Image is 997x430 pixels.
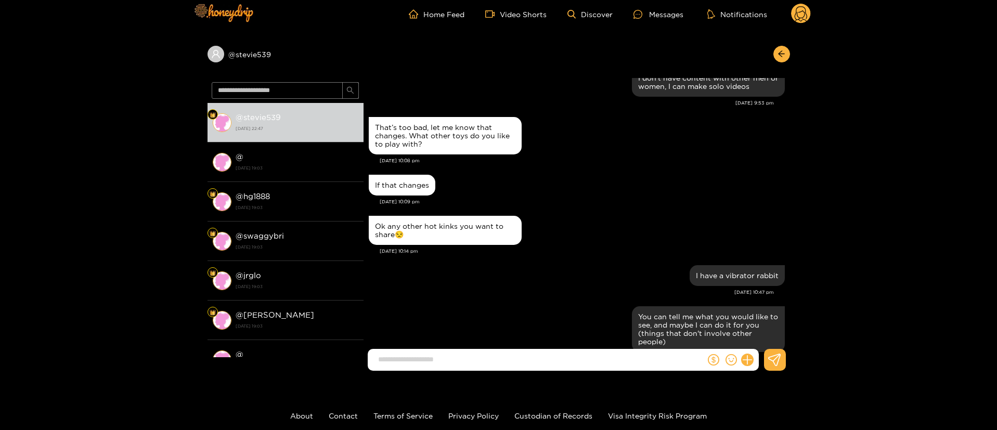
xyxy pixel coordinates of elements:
[369,175,435,196] div: Sep. 23, 10:09 pm
[236,124,358,133] strong: [DATE] 22:47
[210,191,216,197] img: Fan Level
[236,231,284,240] strong: @ swaggybri
[369,117,522,154] div: Sep. 23, 10:08 pm
[236,310,314,319] strong: @ [PERSON_NAME]
[236,282,358,291] strong: [DATE] 19:03
[210,112,216,118] img: Fan Level
[778,50,785,59] span: arrow-left
[633,8,683,20] div: Messages
[380,247,785,255] div: [DATE] 10:14 pm
[726,354,737,366] span: smile
[213,113,231,132] img: conversation
[210,270,216,276] img: Fan Level
[213,350,231,369] img: conversation
[773,46,790,62] button: arrow-left
[329,412,358,420] a: Contact
[236,350,243,359] strong: @
[380,198,785,205] div: [DATE] 10:09 pm
[696,271,779,280] div: I have a vibrator rabbit
[213,232,231,251] img: conversation
[632,68,785,97] div: Sep. 23, 9:53 pm
[373,412,433,420] a: Terms of Service
[514,412,592,420] a: Custodian of Records
[236,192,270,201] strong: @ hg1888
[690,265,785,286] div: Sep. 23, 10:47 pm
[236,242,358,252] strong: [DATE] 19:03
[346,86,354,95] span: search
[409,9,464,19] a: Home Feed
[213,271,231,290] img: conversation
[342,82,359,99] button: search
[236,321,358,331] strong: [DATE] 19:03
[369,216,522,245] div: Sep. 23, 10:14 pm
[211,49,221,59] span: user
[375,222,515,239] div: Ok any other hot kinks you want to share😒
[369,99,774,107] div: [DATE] 9:53 pm
[485,9,547,19] a: Video Shorts
[236,203,358,212] strong: [DATE] 19:03
[704,9,770,19] button: Notifications
[369,289,774,296] div: [DATE] 10:47 pm
[236,113,281,122] strong: @ stevie539
[380,157,785,164] div: [DATE] 10:08 pm
[375,181,429,189] div: If that changes
[448,412,499,420] a: Privacy Policy
[236,271,261,280] strong: @ jrglo
[567,10,613,19] a: Discover
[638,74,779,90] div: I don't have content with other men or women, I can make solo videos
[632,306,785,352] div: Sep. 23, 10:47 pm
[213,153,231,172] img: conversation
[210,230,216,237] img: Fan Level
[375,123,515,148] div: That’s too bad, let me know that changes. What other toys do you like to play with?
[409,9,423,19] span: home
[208,46,364,62] div: @stevie539
[706,352,721,368] button: dollar
[210,309,216,316] img: Fan Level
[638,312,779,346] div: You can tell me what you would like to see, and maybe I can do it for you (things that don't invo...
[608,412,707,420] a: Visa Integrity Risk Program
[485,9,500,19] span: video-camera
[213,192,231,211] img: conversation
[236,152,243,161] strong: @
[236,163,358,173] strong: [DATE] 19:03
[213,311,231,330] img: conversation
[708,354,719,366] span: dollar
[290,412,313,420] a: About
